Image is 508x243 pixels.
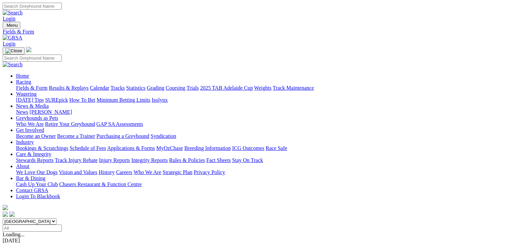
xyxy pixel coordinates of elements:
a: GAP SA Assessments [97,121,143,127]
a: Injury Reports [99,157,130,163]
a: History [99,169,115,175]
div: About [16,169,505,175]
input: Search [3,55,62,62]
a: Privacy Policy [194,169,225,175]
div: Get Involved [16,133,505,139]
input: Select date [3,225,62,232]
a: Stay On Track [232,157,263,163]
a: Become an Owner [16,133,56,139]
img: logo-grsa-white.png [3,205,8,210]
a: Strategic Plan [163,169,192,175]
div: Industry [16,145,505,151]
a: Vision and Values [59,169,97,175]
div: Racing [16,85,505,91]
a: Become a Trainer [57,133,95,139]
a: Retire Your Greyhound [45,121,95,127]
a: Who We Are [134,169,161,175]
img: Close [5,48,22,54]
input: Search [3,3,62,10]
div: Care & Integrity [16,157,505,163]
a: Track Injury Rebate [55,157,98,163]
div: Greyhounds as Pets [16,121,505,127]
a: About [16,163,29,169]
a: 2025 TAB Adelaide Cup [200,85,253,91]
a: Bar & Dining [16,175,45,181]
a: Calendar [90,85,109,91]
a: Grading [147,85,164,91]
a: Syndication [151,133,176,139]
img: GRSA [3,35,22,41]
a: Chasers Restaurant & Function Centre [59,181,142,187]
a: SUREpick [45,97,68,103]
a: Wagering [16,91,37,97]
a: Racing [16,79,31,85]
a: We Love Our Dogs [16,169,57,175]
a: Trials [186,85,199,91]
span: Menu [7,23,18,28]
img: Search [3,10,23,16]
a: Statistics [126,85,146,91]
a: Race Safe [266,145,287,151]
a: Login [3,16,15,21]
a: Applications & Forms [107,145,155,151]
span: Loading... [3,232,24,237]
a: MyOzChase [156,145,183,151]
a: Greyhounds as Pets [16,115,58,121]
a: Rules & Policies [169,157,205,163]
a: Isolynx [152,97,168,103]
a: Purchasing a Greyhound [97,133,149,139]
a: Cash Up Your Club [16,181,58,187]
a: ICG Outcomes [232,145,264,151]
a: Care & Integrity [16,151,51,157]
button: Toggle navigation [3,22,20,29]
a: Schedule of Fees [69,145,106,151]
a: Get Involved [16,127,44,133]
a: Coursing [166,85,185,91]
a: Tracks [111,85,125,91]
a: Weights [254,85,272,91]
a: Login To Blackbook [16,193,60,199]
a: Contact GRSA [16,187,48,193]
img: Search [3,62,23,68]
button: Toggle navigation [3,47,25,55]
a: Industry [16,139,34,145]
div: Bar & Dining [16,181,505,187]
img: logo-grsa-white.png [26,47,31,52]
a: Minimum Betting Limits [97,97,150,103]
div: News & Media [16,109,505,115]
a: Home [16,73,29,79]
a: Login [3,41,15,47]
img: twitter.svg [9,212,15,217]
a: News [16,109,28,115]
a: Fields & Form [16,85,47,91]
a: Stewards Reports [16,157,53,163]
a: Breeding Information [184,145,231,151]
div: Wagering [16,97,505,103]
a: [PERSON_NAME] [29,109,72,115]
a: Careers [116,169,132,175]
a: Results & Replays [49,85,89,91]
a: How To Bet [69,97,96,103]
a: Fields & Form [3,29,505,35]
img: facebook.svg [3,212,8,217]
a: Who We Are [16,121,44,127]
a: [DATE] Tips [16,97,44,103]
a: Fact Sheets [206,157,231,163]
a: Bookings & Scratchings [16,145,68,151]
a: Integrity Reports [131,157,168,163]
a: Track Maintenance [273,85,314,91]
a: News & Media [16,103,49,109]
